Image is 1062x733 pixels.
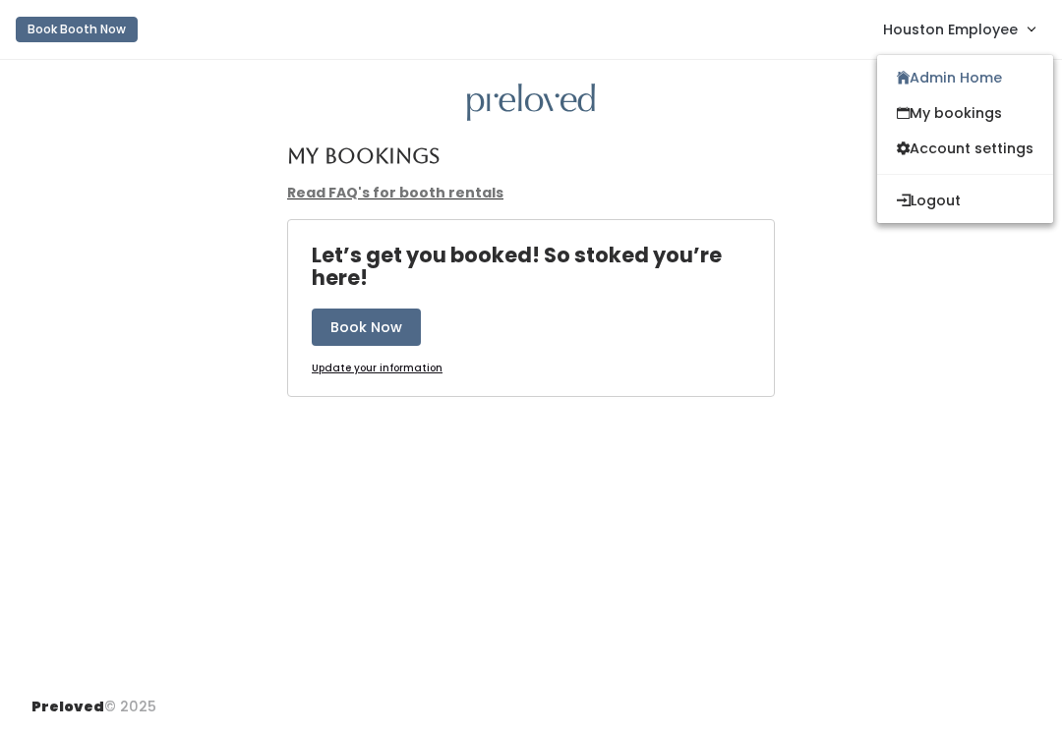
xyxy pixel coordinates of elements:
[877,131,1053,166] a: Account settings
[16,8,138,51] a: Book Booth Now
[883,19,1018,40] span: Houston Employee
[287,183,503,202] a: Read FAQ's for booth rentals
[467,84,595,122] img: preloved logo
[31,697,104,716] span: Preloved
[877,60,1053,95] a: Admin Home
[312,361,442,375] u: Update your information
[16,17,138,42] button: Book Booth Now
[312,244,774,289] h4: Let’s get you booked! So stoked you’re here!
[863,8,1054,50] a: Houston Employee
[312,362,442,376] a: Update your information
[287,144,440,167] h4: My Bookings
[31,681,156,717] div: © 2025
[312,309,421,346] button: Book Now
[877,95,1053,131] a: My bookings
[877,183,1053,218] button: Logout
